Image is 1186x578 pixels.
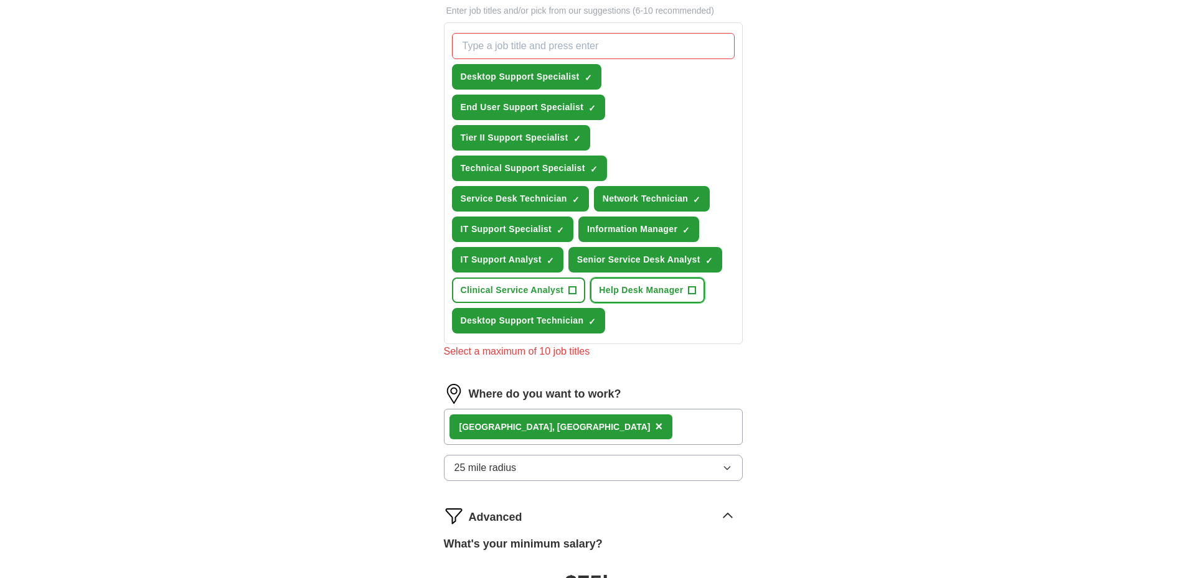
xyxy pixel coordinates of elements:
span: ✓ [572,195,580,205]
span: ✓ [682,225,690,235]
span: Network Technician [603,192,689,205]
span: ✓ [705,256,713,266]
span: End User Support Specialist [461,101,584,114]
div: Select a maximum of 10 job titles [444,344,743,359]
div: [GEOGRAPHIC_DATA], [GEOGRAPHIC_DATA] [459,421,651,434]
button: Tier II Support Specialist✓ [452,125,590,151]
button: 25 mile radius [444,455,743,481]
button: End User Support Specialist✓ [452,95,606,120]
img: location.png [444,384,464,404]
span: Clinical Service Analyst [461,284,564,297]
button: Senior Service Desk Analyst✓ [568,247,722,273]
span: Technical Support Specialist [461,162,585,175]
span: ✓ [573,134,581,144]
span: ✓ [693,195,700,205]
button: Service Desk Technician✓ [452,186,589,212]
button: Technical Support Specialist✓ [452,156,607,181]
input: Type a job title and press enter [452,33,735,59]
button: Clinical Service Analyst [452,277,586,303]
span: ✓ [547,256,554,266]
button: Help Desk Manager [590,277,705,303]
span: Service Desk Technician [461,192,567,205]
span: ✓ [590,164,598,174]
img: filter [444,506,464,526]
span: Desktop Support Technician [461,314,584,327]
button: × [655,417,662,436]
span: Help Desk Manager [599,284,683,297]
button: IT Support Analyst✓ [452,247,563,273]
button: Information Manager✓ [578,217,699,242]
span: Information Manager [587,223,677,236]
span: × [655,419,662,433]
span: IT Support Specialist [461,223,552,236]
button: Desktop Support Specialist✓ [452,64,601,90]
span: Desktop Support Specialist [461,70,580,83]
span: ✓ [585,73,592,83]
span: ✓ [557,225,564,235]
label: Where do you want to work? [469,386,621,403]
button: Desktop Support Technician✓ [452,308,606,333]
label: What's your minimum salary? [444,536,603,552]
span: Senior Service Desk Analyst [577,253,700,266]
button: IT Support Specialist✓ [452,217,574,242]
span: ✓ [588,103,596,113]
p: Enter job titles and/or pick from our suggestions (6-10 recommended) [444,4,743,17]
button: Network Technician✓ [594,186,710,212]
span: ✓ [588,317,596,327]
span: 25 mile radius [454,460,517,475]
span: Advanced [469,509,522,526]
span: IT Support Analyst [461,253,542,266]
span: Tier II Support Specialist [461,131,568,144]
